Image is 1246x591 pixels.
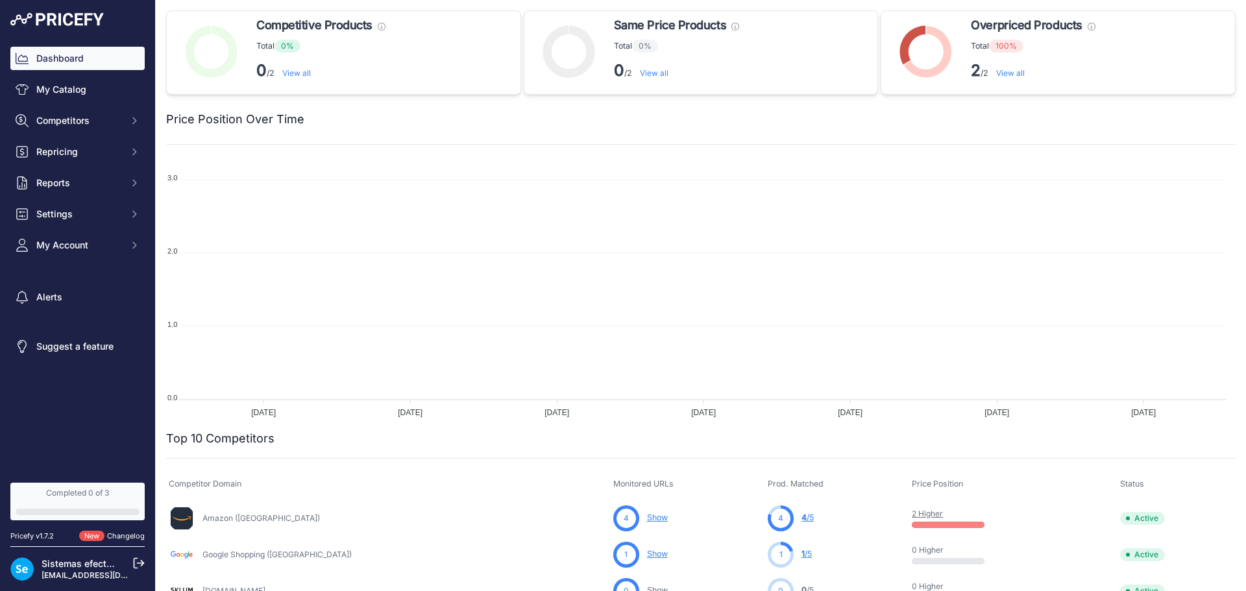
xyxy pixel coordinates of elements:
a: Dashboard [10,47,145,70]
tspan: [DATE] [838,408,862,417]
span: Price Position [912,479,963,488]
p: Total [971,40,1095,53]
p: /2 [256,60,385,81]
a: Show [647,513,668,522]
img: Pricefy Logo [10,13,104,26]
span: New [79,531,104,542]
span: 100% [989,40,1023,53]
tspan: [DATE] [691,408,716,417]
span: My Account [36,239,121,252]
tspan: [DATE] [251,408,276,417]
a: 4/5 [801,513,814,522]
tspan: 3.0 [167,174,177,182]
a: Show [647,549,668,559]
span: Same Price Products [614,16,726,34]
button: Settings [10,202,145,226]
button: My Account [10,234,145,257]
span: Overpriced Products [971,16,1082,34]
span: 1 [801,549,805,559]
tspan: [DATE] [398,408,422,417]
a: Completed 0 of 3 [10,483,145,520]
a: 2 Higher [912,509,943,518]
a: My Catalog [10,78,145,101]
span: Status [1120,479,1144,488]
span: Competitors [36,114,121,127]
span: 4 [801,513,807,522]
h2: Top 10 Competitors [166,429,275,448]
span: Competitive Products [256,16,373,34]
button: Reports [10,171,145,195]
a: Alerts [10,285,145,309]
span: Reports [36,176,121,189]
strong: 0 [614,61,624,80]
a: View all [640,68,668,78]
p: Total [614,40,739,53]
span: Settings [36,208,121,221]
button: Repricing [10,140,145,163]
span: Competitor Domain [169,479,241,488]
nav: Sidebar [10,47,145,467]
h2: Price Position Over Time [166,110,304,128]
a: View all [282,68,311,78]
span: 1 [624,549,628,561]
span: Active [1120,512,1165,525]
div: Pricefy v1.7.2 [10,531,54,542]
span: 0% [632,40,658,53]
a: Google Shopping ([GEOGRAPHIC_DATA]) [202,549,352,559]
strong: 0 [256,61,267,80]
span: 0% [275,40,300,53]
tspan: [DATE] [984,408,1009,417]
span: Prod. Matched [768,479,824,488]
span: Monitored URLs [613,479,674,488]
a: View all [996,68,1025,78]
div: Completed 0 of 3 [16,488,140,498]
p: /2 [614,60,739,81]
a: 1/5 [801,549,812,559]
p: /2 [971,60,1095,81]
tspan: 1.0 [167,320,177,328]
a: [EMAIL_ADDRESS][DOMAIN_NAME] [42,570,177,580]
a: Changelog [107,531,145,540]
span: 4 [624,513,629,524]
a: Sistemas efectoLED [42,558,128,569]
span: 4 [778,513,783,524]
span: 1 [779,549,783,561]
button: Competitors [10,109,145,132]
strong: 2 [971,61,981,80]
tspan: [DATE] [544,408,569,417]
p: Total [256,40,385,53]
span: Active [1120,548,1165,561]
span: Repricing [36,145,121,158]
tspan: 2.0 [167,247,177,255]
a: Suggest a feature [10,335,145,358]
p: 0 Higher [912,545,995,555]
a: Amazon ([GEOGRAPHIC_DATA]) [202,513,320,523]
tspan: [DATE] [1131,408,1156,417]
tspan: 0.0 [167,394,177,402]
